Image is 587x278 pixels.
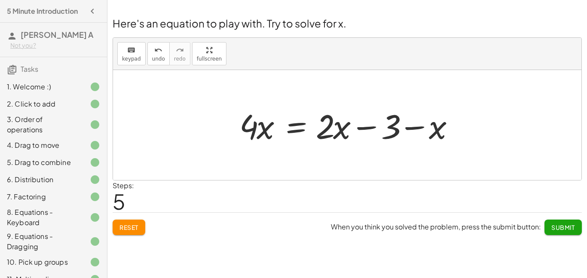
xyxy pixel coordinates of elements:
span: keypad [122,56,141,62]
span: Submit [551,223,575,231]
div: 5. Drag to combine [7,157,76,168]
span: fullscreen [197,56,222,62]
div: 7. Factoring [7,192,76,202]
label: Steps: [113,181,134,190]
i: Task finished. [90,192,100,202]
span: redo [174,56,186,62]
span: 5 [113,188,125,214]
div: Not you? [10,41,100,50]
i: Task finished. [90,99,100,109]
div: 2. Click to add [7,99,76,109]
i: Task finished. [90,119,100,130]
i: Task finished. [90,157,100,168]
div: 6. Distribution [7,174,76,185]
i: redo [176,45,184,55]
i: Task finished. [90,236,100,247]
span: When you think you solved the problem, press the submit button: [331,222,541,231]
i: Task finished. [90,140,100,150]
button: Reset [113,220,145,235]
i: Task finished. [90,82,100,92]
i: keyboard [127,45,135,55]
span: Here's an equation to play with. Try to solve for x. [113,17,346,30]
span: undo [152,56,165,62]
button: undoundo [147,42,170,65]
div: 10. Pick up groups [7,257,76,267]
button: Submit [544,220,582,235]
i: Task finished. [90,212,100,223]
div: 8. Equations - Keyboard [7,207,76,228]
div: 4. Drag to move [7,140,76,150]
i: Task finished. [90,257,100,267]
button: keyboardkeypad [117,42,146,65]
h4: 5 Minute Introduction [7,6,78,16]
button: redoredo [169,42,190,65]
i: Task finished. [90,174,100,185]
div: 9. Equations - Dragging [7,231,76,252]
button: fullscreen [192,42,226,65]
div: 1. Welcome :) [7,82,76,92]
i: undo [154,45,162,55]
span: [PERSON_NAME] A [21,30,93,40]
span: Tasks [21,64,38,73]
span: Reset [119,223,138,231]
div: 3. Order of operations [7,114,76,135]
